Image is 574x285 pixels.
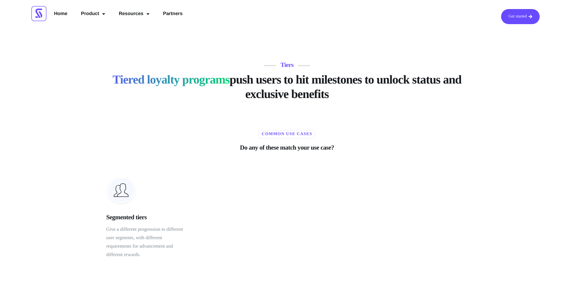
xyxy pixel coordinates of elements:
img: Scrimmage Square Icon Logo [31,6,46,21]
h4: Tiers [264,60,310,69]
a: Partners [158,9,187,19]
a: Product [77,9,110,19]
a: Resources [114,9,154,19]
nav: Menu [49,9,187,19]
h4: Do any of these match your use case? [106,143,468,152]
h6: Common use cases [259,130,316,138]
span: Tiered loyalty programs [113,72,230,87]
a: Get started [501,9,540,24]
p: Give a different progression to different user segments, with different requirements for advancem... [106,225,183,259]
a: Home [49,9,72,19]
h4: Segmented tiers [106,213,183,222]
h2: push users to hit milestones to unlock status and exclusive benefits [106,72,468,101]
span: Get started [509,14,527,19]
